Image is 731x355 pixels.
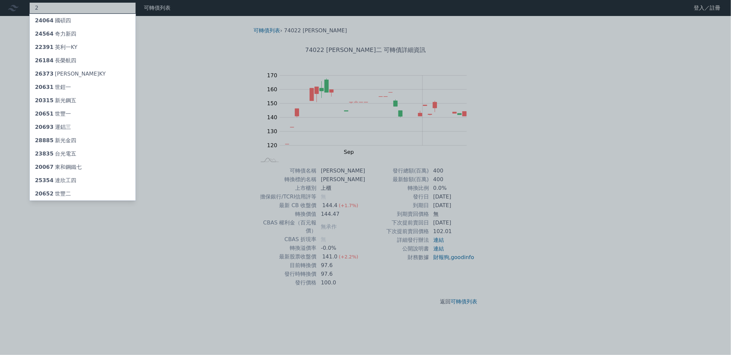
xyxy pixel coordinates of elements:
[30,14,136,27] a: 24064國碩四
[35,44,54,50] span: 22391
[35,163,82,171] div: 東和鋼鐵七
[35,57,76,65] div: 長榮航四
[30,41,136,54] a: 22391英利一KY
[35,83,71,91] div: 世鎧一
[30,121,136,134] a: 20693運錩三
[30,67,136,81] a: 26373[PERSON_NAME]KY
[30,94,136,107] a: 20315新光鋼五
[35,84,54,90] span: 20631
[30,54,136,67] a: 26184長榮航四
[35,31,54,37] span: 24564
[30,174,136,187] a: 25354達欣工四
[35,17,71,25] div: 國碩四
[35,97,54,104] span: 20315
[35,177,76,184] div: 達欣工四
[30,27,136,41] a: 24564奇力新四
[30,187,136,200] a: 20652世豐二
[35,30,76,38] div: 奇力新四
[35,137,54,144] span: 28885
[35,111,54,117] span: 20651
[35,70,106,78] div: [PERSON_NAME]KY
[35,124,54,130] span: 20693
[35,150,76,158] div: 台光電五
[35,137,76,145] div: 新光金四
[30,81,136,94] a: 20631世鎧一
[35,177,54,183] span: 25354
[35,164,54,170] span: 20067
[30,161,136,174] a: 20067東和鋼鐵七
[35,57,54,64] span: 26184
[35,123,71,131] div: 運錩三
[35,17,54,24] span: 24064
[35,110,71,118] div: 世豐一
[35,43,77,51] div: 英利一KY
[30,107,136,121] a: 20651世豐一
[35,190,54,197] span: 20652
[35,151,54,157] span: 23835
[30,134,136,147] a: 28885新光金四
[30,147,136,161] a: 23835台光電五
[35,97,76,105] div: 新光鋼五
[35,190,71,198] div: 世豐二
[35,71,54,77] span: 26373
